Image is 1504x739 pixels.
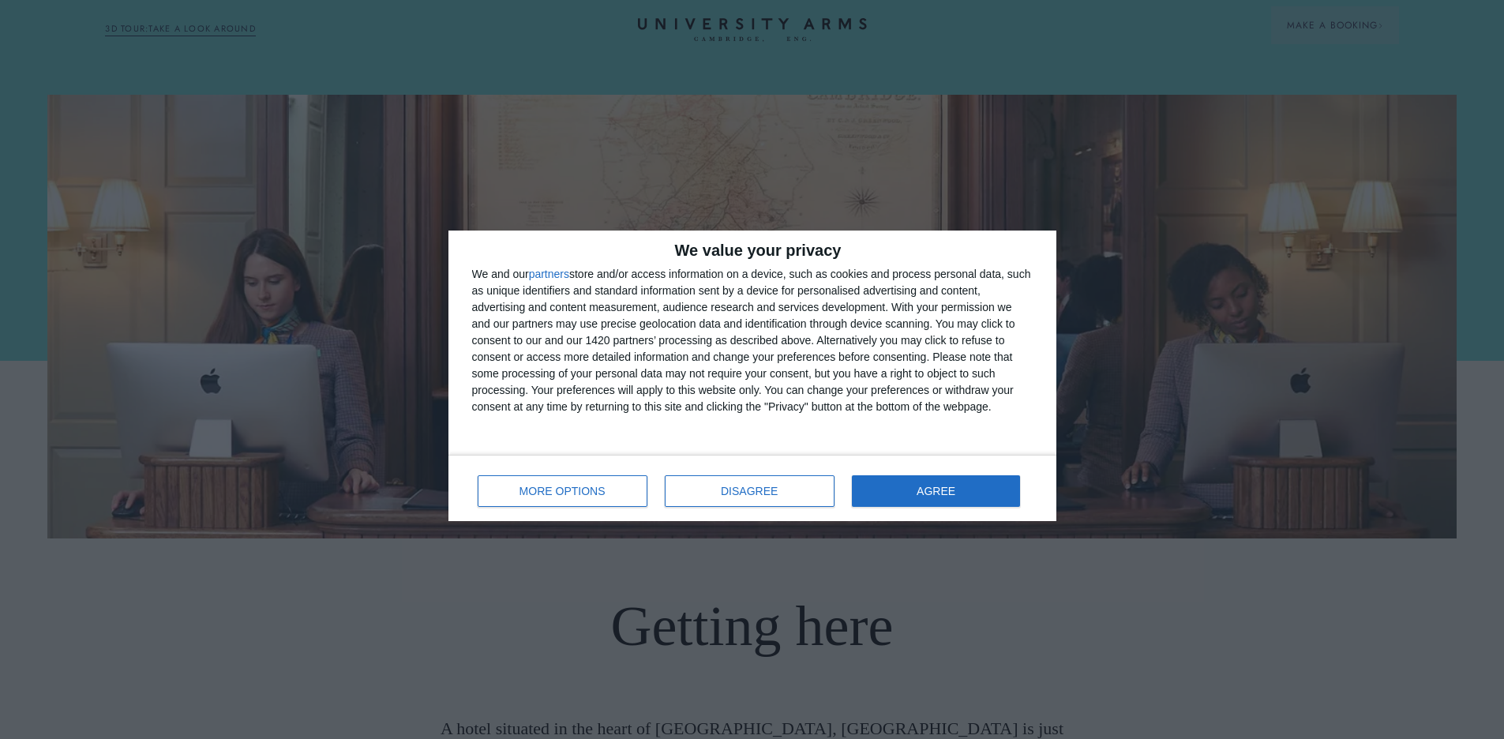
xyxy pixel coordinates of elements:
[472,242,1033,258] h2: We value your privacy
[519,486,606,497] span: MORE OPTIONS
[852,475,1021,507] button: AGREE
[529,268,569,279] button: partners
[721,486,778,497] span: DISAGREE
[472,266,1033,415] div: We and our store and/or access information on a device, such as cookies and process personal data...
[917,486,955,497] span: AGREE
[478,475,647,507] button: MORE OPTIONS
[665,475,835,507] button: DISAGREE
[448,231,1056,521] div: qc-cmp2-ui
